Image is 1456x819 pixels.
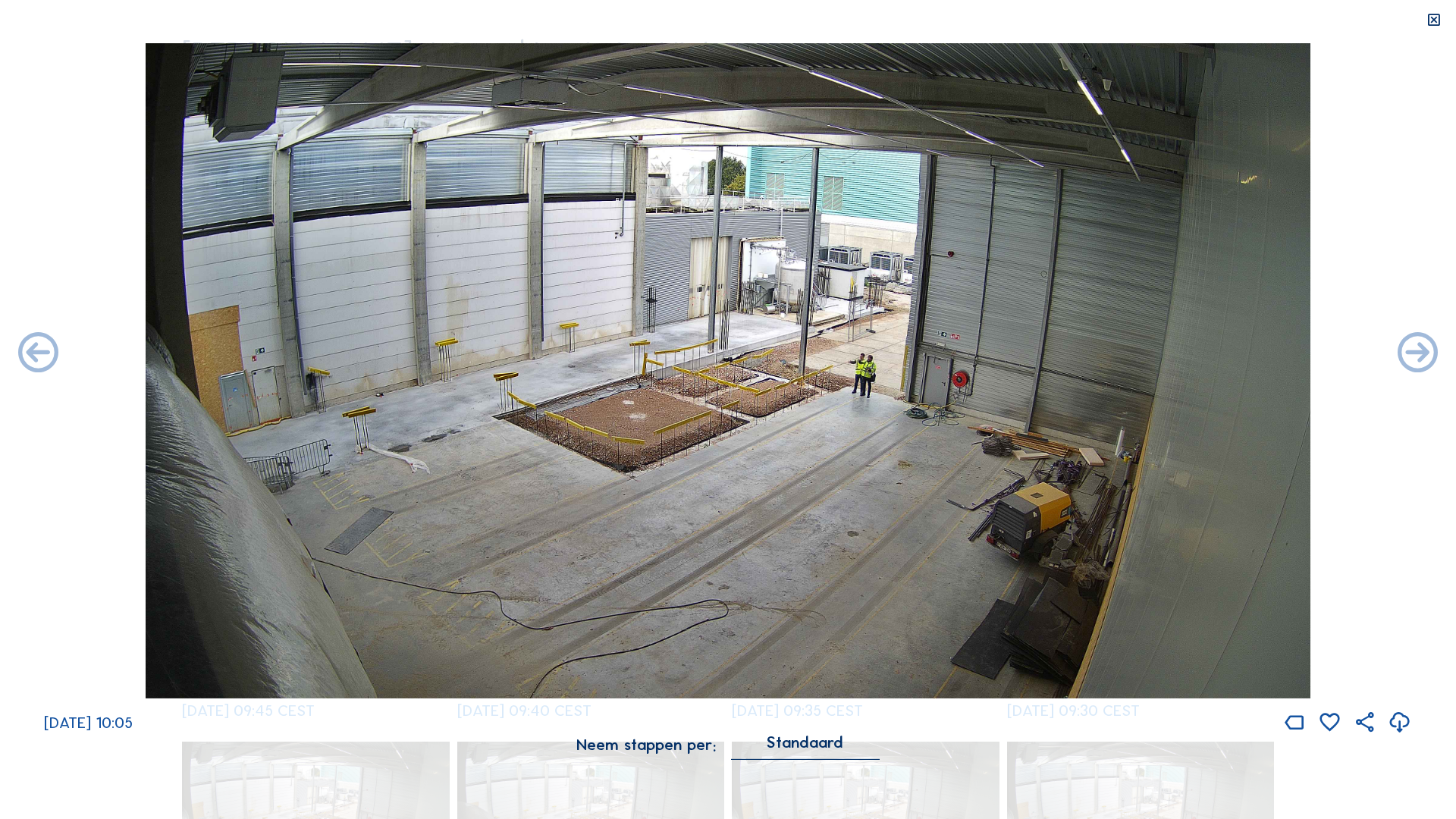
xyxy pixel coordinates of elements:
[14,330,62,378] i: Forward
[1394,330,1442,378] i: Back
[767,736,843,749] div: Standaard
[44,713,133,733] span: [DATE] 10:05
[731,736,880,759] div: Standaard
[576,737,716,753] div: Neem stappen per:
[146,43,1310,698] img: Image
